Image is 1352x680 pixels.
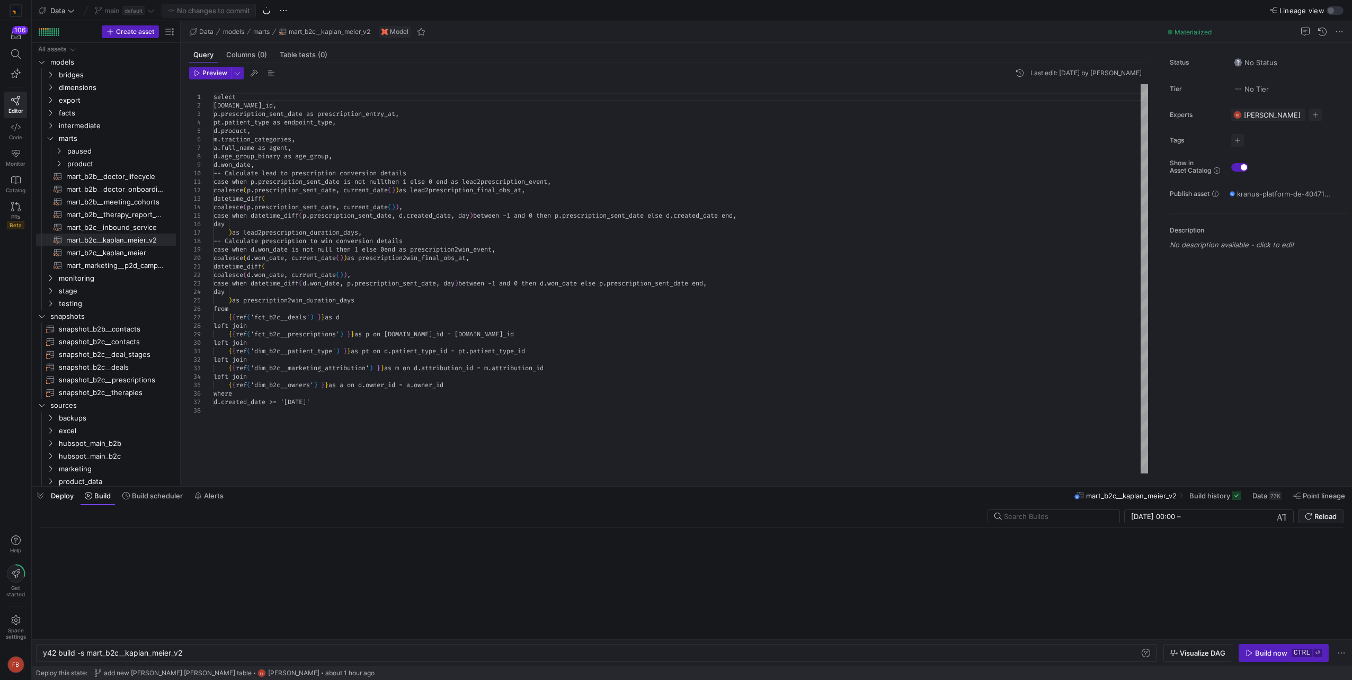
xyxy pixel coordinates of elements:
[66,260,164,272] span: mart_marketing__p2d_campaigns​​​​​​​​​​
[384,110,399,118] span: _at,
[7,656,24,673] div: FB
[36,361,176,373] a: snapshot_b2c__deals​​​​​​​
[640,279,707,288] span: ion_sent_date end,
[7,221,24,229] span: Beta
[59,285,174,297] span: stage
[59,476,174,488] span: product_data
[36,119,176,132] div: Press SPACE to select this row.
[1314,512,1337,521] span: Reload
[1163,644,1232,662] button: Visualize DAG
[214,135,295,144] span: m.traction_categories,
[189,220,201,228] div: 16
[236,313,247,321] span: ref
[214,127,251,135] span: d.product,
[1170,111,1223,119] span: Experts
[8,108,23,114] span: Editor
[684,578,700,594] img: logo.gif
[232,228,362,237] span: as lead2prescription_duration_days,
[214,93,236,101] span: select
[1234,58,1277,67] span: No Status
[243,203,247,211] span: (
[36,284,176,297] div: Press SPACE to select this row.
[214,220,225,228] span: day
[214,118,336,127] span: pt.patient_type as endpoint_type,
[347,347,351,355] span: }
[36,195,176,208] a: mart_b2b__meeting_cohorts​​​​​​​​​​
[66,247,164,259] span: mart_b2c__kaplan_meier​​​​​​​​​​
[189,296,201,305] div: 25
[310,313,314,321] span: )
[202,69,227,77] span: Preview
[340,254,343,262] span: )
[189,160,201,169] div: 9
[1231,82,1271,96] button: No tierNo Tier
[4,560,27,602] button: Getstarted
[251,330,340,338] span: 'fct_b2c__prescriptions'
[214,321,247,330] span: left join
[36,310,176,323] div: Press SPACE to select this row.
[67,158,174,170] span: product
[1298,509,1344,523] button: Reload
[232,313,236,321] span: {
[193,51,214,58] span: Query
[199,28,214,35] span: Data
[189,127,201,135] div: 5
[189,135,201,144] div: 6
[189,67,231,79] button: Preview
[4,611,27,645] a: Spacesettings
[381,29,388,35] img: undefined
[1030,69,1142,77] div: Last edit: [DATE] by [PERSON_NAME]
[36,386,176,399] a: snapshot_b2c__therapies​​​​​​​
[4,2,27,20] a: https://storage.googleapis.com/y42-prod-data-exchange/images/RPxujLVyfKs3dYbCaMXym8FJVsr3YB0cxJXX...
[1231,56,1280,69] button: No statusNo Status
[36,170,176,183] div: Press SPACE to select this row.
[36,56,176,68] div: Press SPACE to select this row.
[36,183,176,195] a: mart_b2b__doctor_onboarding_journey​​​​​​​​​​
[247,330,251,338] span: (
[458,279,640,288] span: between -1 and 0 then d.won_date else p.prescript
[36,157,176,170] div: Press SPACE to select this row.
[189,254,201,262] div: 20
[214,262,262,271] span: datetime_diff
[36,43,176,56] div: Press SPACE to select this row.
[36,297,176,310] div: Press SPACE to select this row.
[280,51,327,58] span: Table tests
[455,279,458,288] span: )
[50,310,174,323] span: snapshots
[59,272,174,284] span: monitoring
[36,208,176,221] a: mart_b2b__therapy_report_cohorts​​​​​​​​​​
[289,28,370,35] span: mart_b2c__kaplan_meier_v2
[59,463,174,475] span: marketing
[50,399,174,411] span: sources
[189,110,201,118] div: 3
[36,94,176,106] div: Press SPACE to select this row.
[303,211,469,220] span: p.prescription_sent_date, d.created_date, day
[59,387,164,399] span: snapshot_b2c__therapies​​​​​​​
[299,211,303,220] span: (
[59,450,174,462] span: hubspot_main_b2c
[1131,512,1175,521] input: Start datetime
[214,279,299,288] span: case when datetime_diff
[36,221,176,234] a: mart_b2c__inbound_service​​​​​​​​​​
[4,145,27,171] a: Monitor
[214,144,291,152] span: a.full_name as agent,
[325,669,375,677] span: about 1 hour ago
[247,203,388,211] span: p.prescription_sent_date, current_date
[36,246,176,259] a: mart_b2c__kaplan_meier​​​​​​​​​​
[251,313,310,321] span: 'fct_b2c__deals'
[66,196,164,208] span: mart_b2b__meeting_cohorts​​​​​​​​​​
[66,221,164,234] span: mart_b2c__inbound_service​​​​​​​​​​
[1170,227,1348,234] p: Description
[1180,649,1225,657] span: Visualize DAG
[1004,512,1111,521] input: Search Builds
[190,487,228,505] button: Alerts
[36,170,176,183] a: mart_b2b__doctor_lifecycle​​​​​​​​​​
[4,198,27,234] a: PRsBeta
[214,211,299,220] span: case when datetime_diff
[6,160,25,167] span: Monitor
[6,585,25,597] span: Get started
[214,160,254,169] span: d.won_date,
[317,313,321,321] span: }
[392,186,395,194] span: )
[399,186,525,194] span: as lead2prescription_final_obs_at,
